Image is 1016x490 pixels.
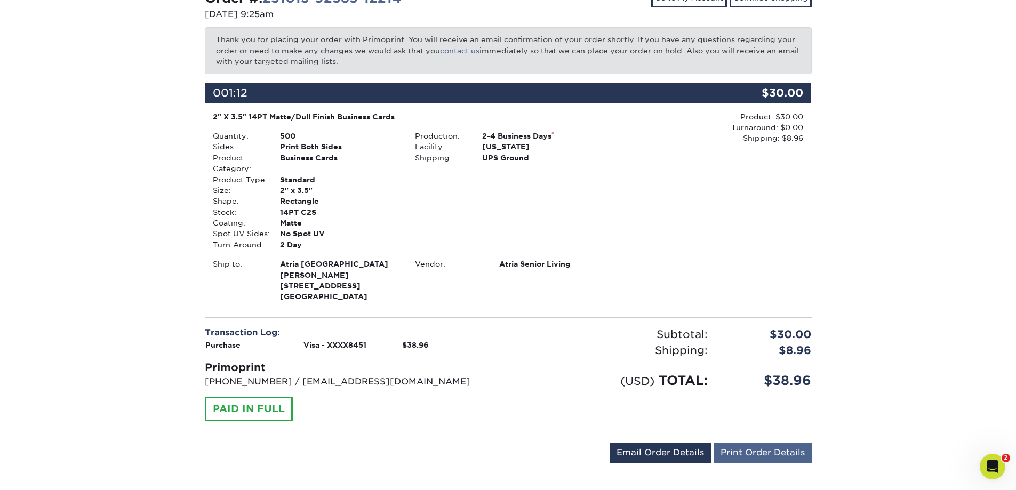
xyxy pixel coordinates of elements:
div: Primoprint [205,359,500,375]
span: [STREET_ADDRESS] [280,280,399,291]
a: contact us [440,46,479,55]
div: [US_STATE] [474,141,609,152]
p: Thank you for placing your order with Primoprint. You will receive an email confirmation of your ... [205,27,812,74]
div: UPS Ground [474,152,609,163]
div: 2-4 Business Days [474,131,609,141]
a: Email Order Details [610,443,711,463]
div: Turn-Around: [205,239,272,250]
div: Shipping: [508,342,716,358]
strong: Visa - XXXX8451 [303,341,366,349]
div: Sides: [205,141,272,152]
div: Shipping: [407,152,474,163]
p: [DATE] 9:25am [205,8,500,21]
div: 500 [272,131,407,141]
div: 2" x 3.5" [272,185,407,196]
span: TOTAL: [659,373,708,388]
div: Matte [272,218,407,228]
div: Atria Senior Living [491,259,609,269]
div: Standard [272,174,407,185]
div: Size: [205,185,272,196]
div: Stock: [205,207,272,218]
div: No Spot UV [272,228,407,239]
div: Rectangle [272,196,407,206]
div: $38.96 [716,371,820,390]
div: $30.00 [716,326,820,342]
div: Quantity: [205,131,272,141]
div: 2" X 3.5" 14PT Matte/Dull Finish Business Cards [213,111,602,122]
div: Vendor: [407,259,491,269]
div: PAID IN FULL [205,397,293,421]
small: (USD) [620,374,654,388]
div: Transaction Log: [205,326,500,339]
div: Ship to: [205,259,272,302]
div: 2 Day [272,239,407,250]
iframe: Intercom live chat [980,454,1005,479]
div: Spot UV Sides: [205,228,272,239]
div: Product: $30.00 Turnaround: $0.00 Shipping: $8.96 [609,111,803,144]
a: Print Order Details [714,443,812,463]
div: Production: [407,131,474,141]
strong: $38.96 [402,341,428,349]
strong: [GEOGRAPHIC_DATA] [280,259,399,301]
strong: Purchase [205,341,241,349]
span: 2 [1002,454,1010,462]
div: Print Both Sides [272,141,407,152]
div: Subtotal: [508,326,716,342]
span: 12 [236,86,247,99]
span: Atria [GEOGRAPHIC_DATA][PERSON_NAME] [280,259,399,280]
div: 001: [205,83,710,103]
div: $8.96 [716,342,820,358]
div: 14PT C2S [272,207,407,218]
div: $30.00 [710,83,812,103]
div: Product Category: [205,152,272,174]
div: Coating: [205,218,272,228]
div: Shape: [205,196,272,206]
div: Product Type: [205,174,272,185]
div: Facility: [407,141,474,152]
div: Business Cards [272,152,407,174]
p: [PHONE_NUMBER] / [EMAIL_ADDRESS][DOMAIN_NAME] [205,375,500,388]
